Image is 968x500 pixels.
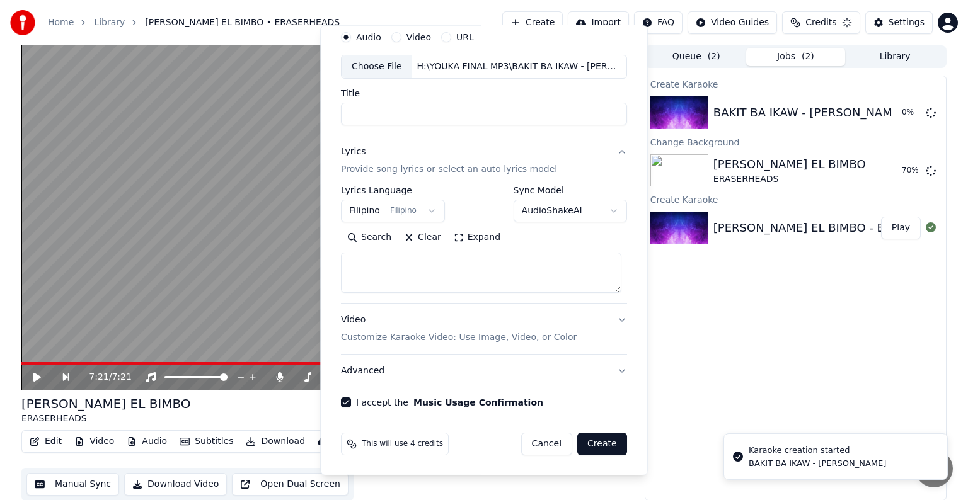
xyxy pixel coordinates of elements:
button: Search [341,227,398,247]
p: Customize Karaoke Video: Use Image, Video, or Color [341,331,577,344]
label: Lyrics Language [341,186,445,195]
button: I accept the [413,398,543,407]
div: LyricsProvide song lyrics or select an auto lyrics model [341,186,627,303]
div: Video [341,314,577,344]
label: Sync Model [514,186,627,195]
label: I accept the [356,398,543,407]
label: URL [456,33,474,42]
div: Lyrics [341,145,366,158]
div: Choose File [342,55,412,78]
button: Clear [398,227,447,247]
label: Title [341,89,627,98]
div: H:\YOUKA FINAL MP3\BAKIT BA IKAW - [PERSON_NAME].MP3 [412,60,626,73]
button: LyricsProvide song lyrics or select an auto lyrics model [341,135,627,186]
button: VideoCustomize Karaoke Video: Use Image, Video, or Color [341,304,627,354]
label: Audio [356,33,381,42]
span: This will use 4 credits [362,439,443,449]
button: Create [577,433,627,455]
button: Cancel [521,433,572,455]
p: Provide song lyrics or select an auto lyrics model [341,163,557,176]
button: Expand [447,227,507,247]
label: Video [406,33,431,42]
button: Advanced [341,355,627,387]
